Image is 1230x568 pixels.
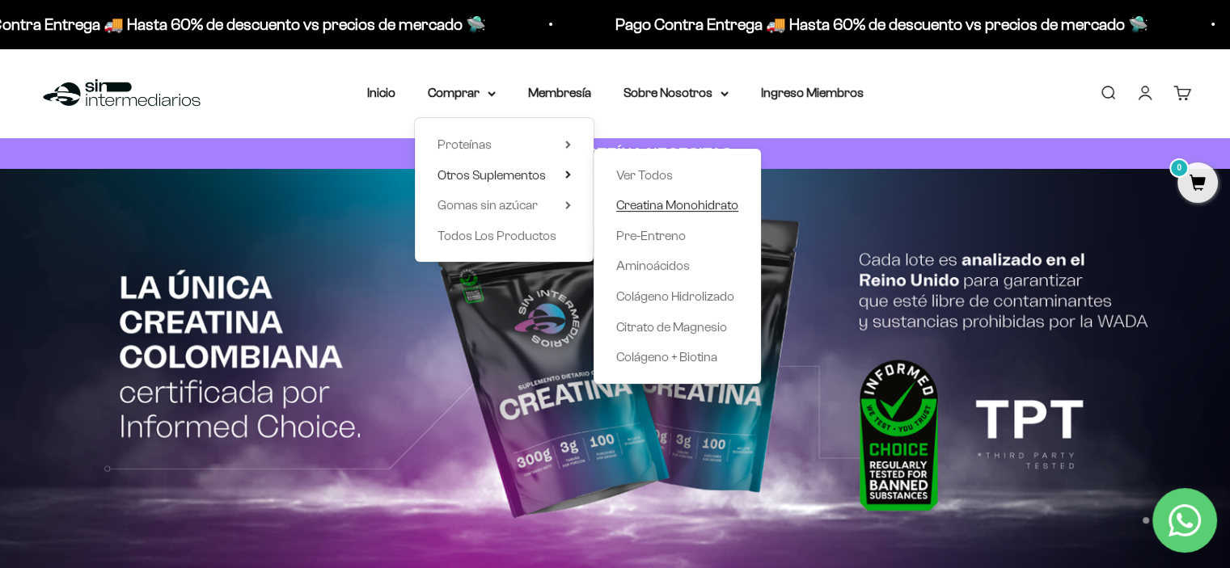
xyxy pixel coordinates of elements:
a: Citrato de Magnesio [616,317,738,338]
span: Ver Todos [616,168,673,182]
summary: Otros Suplementos [437,165,571,186]
summary: Comprar [428,82,496,103]
span: Aminoácidos [616,259,690,272]
a: Colágeno Hidrolizado [616,286,738,307]
span: Pre-Entreno [616,229,686,242]
a: Membresía [528,86,591,99]
a: Ver Todos [616,165,738,186]
span: Gomas sin azúcar [437,198,538,212]
span: Colágeno Hidrolizado [616,289,734,303]
summary: Sobre Nosotros [623,82,729,103]
summary: Proteínas [437,134,571,155]
summary: Gomas sin azúcar [437,195,571,216]
mark: 0 [1169,158,1189,178]
a: Creatina Monohidrato [616,195,738,216]
span: Otros Suplementos [437,168,546,182]
a: Inicio [367,86,395,99]
a: Colágeno + Biotina [616,347,738,368]
a: 0 [1177,175,1218,193]
span: Citrato de Magnesio [616,320,727,334]
a: Pre-Entreno [616,225,738,246]
a: Ingreso Miembros [761,86,864,99]
span: Colágeno + Biotina [616,350,717,364]
span: Creatina Monohidrato [616,198,738,212]
a: Aminoácidos [616,255,738,276]
a: Todos Los Productos [437,225,571,246]
span: Todos Los Productos [437,229,556,242]
span: Proteínas [437,137,492,151]
p: Pago Contra Entrega 🚚 Hasta 60% de descuento vs precios de mercado 🛸 [615,11,1148,37]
